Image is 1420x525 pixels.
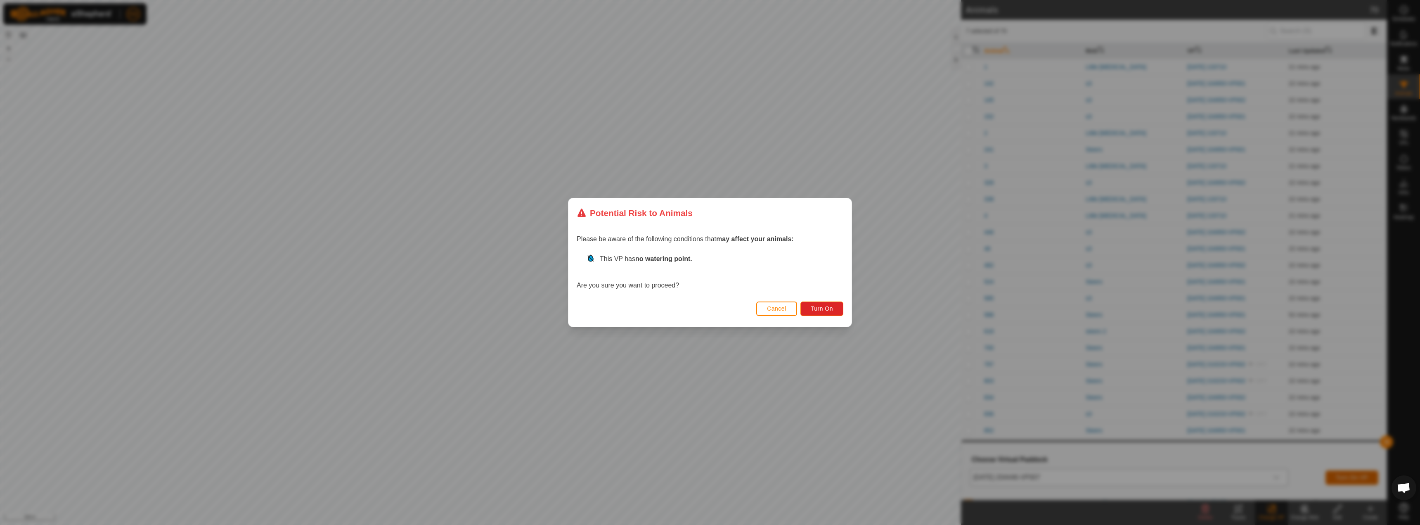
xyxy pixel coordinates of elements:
[577,235,794,242] span: Please be aware of the following conditions that
[577,207,693,219] div: Potential Risk to Animals
[1392,475,1416,500] div: Open chat
[716,235,794,242] strong: may affect your animals:
[577,254,843,290] div: Are you sure you want to proceed?
[756,302,797,316] button: Cancel
[811,305,833,312] span: Turn On
[600,255,692,262] span: This VP has
[767,305,786,312] span: Cancel
[800,302,843,316] button: Turn On
[635,255,692,262] strong: no watering point.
